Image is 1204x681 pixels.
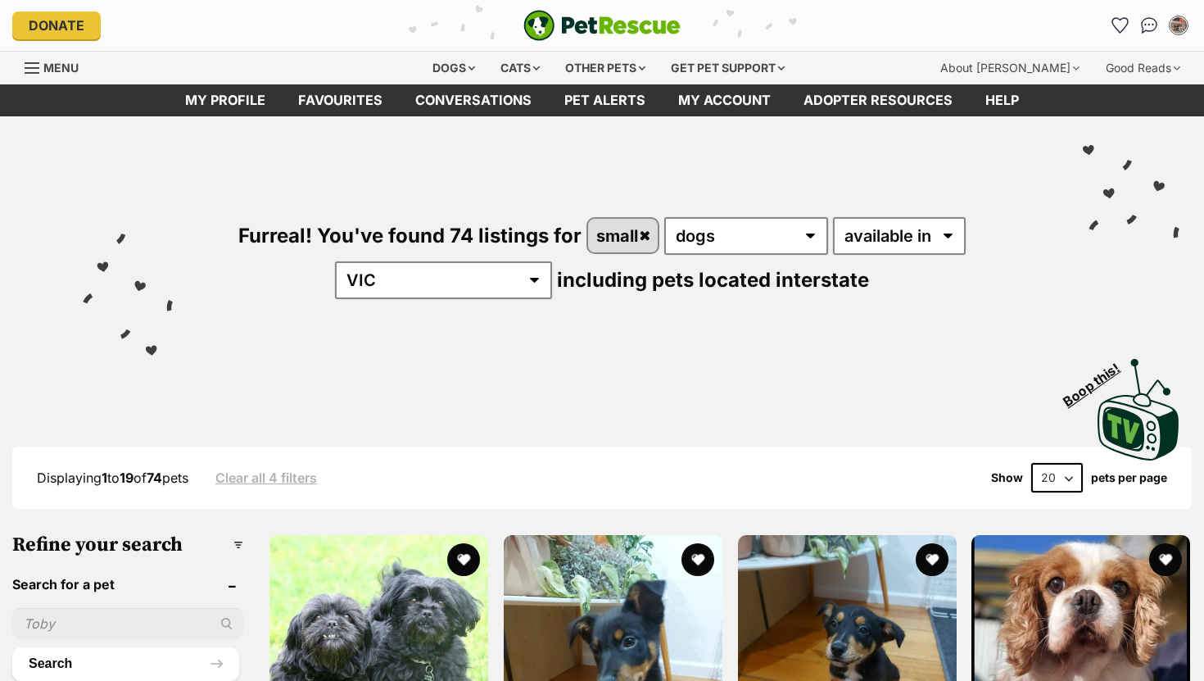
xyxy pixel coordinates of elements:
span: including pets located interstate [557,268,869,292]
a: Help [969,84,1035,116]
ul: Account quick links [1107,12,1192,39]
a: conversations [399,84,548,116]
button: Search [12,647,239,680]
div: About [PERSON_NAME] [929,52,1091,84]
button: favourite [681,543,714,576]
a: My account [662,84,787,116]
div: Cats [489,52,551,84]
span: Displaying to of pets [37,470,188,486]
a: PetRescue [523,10,681,41]
span: Menu [43,61,79,75]
header: Search for a pet [12,577,243,592]
a: small [588,219,658,252]
img: Philippa Sheehan profile pic [1170,17,1187,34]
div: Other pets [554,52,657,84]
button: My account [1166,12,1192,39]
a: Favourites [282,84,399,116]
a: Favourites [1107,12,1133,39]
div: Get pet support [659,52,796,84]
div: Dogs [421,52,487,84]
span: Furreal! You've found 74 listings for [238,224,582,247]
h3: Refine your search [12,533,243,556]
input: Toby [12,608,243,639]
label: pets per page [1091,471,1167,484]
a: Menu [25,52,90,81]
a: Donate [12,11,101,39]
span: Show [991,471,1023,484]
a: Boop this! [1098,344,1179,464]
img: chat-41dd97257d64d25036548639549fe6c8038ab92f7586957e7f3b1b290dea8141.svg [1141,17,1158,34]
button: favourite [1149,543,1182,576]
strong: 74 [147,470,162,486]
button: favourite [915,543,948,576]
div: Good Reads [1094,52,1192,84]
a: Adopter resources [787,84,969,116]
button: favourite [447,543,480,576]
span: Boop this! [1061,350,1136,409]
a: My profile [169,84,282,116]
a: Conversations [1136,12,1162,39]
strong: 19 [120,470,134,486]
a: Clear all 4 filters [215,470,317,485]
img: PetRescue TV logo [1098,359,1179,461]
a: Pet alerts [548,84,662,116]
img: logo-e224e6f780fb5917bec1dbf3a21bbac754714ae5b6737aabdf751b685950b380.svg [523,10,681,41]
strong: 1 [102,470,107,486]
